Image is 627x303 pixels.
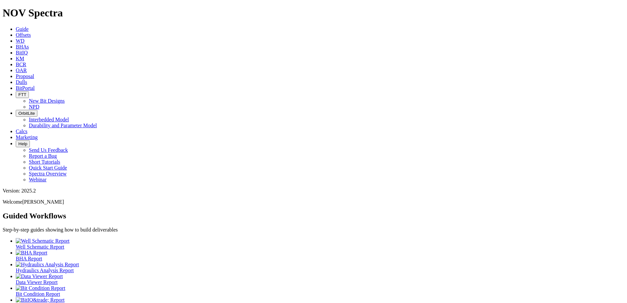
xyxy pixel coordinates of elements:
a: Webinar [29,177,47,182]
button: Help [16,140,30,147]
a: OAR [16,68,27,73]
a: NPD [29,104,39,110]
a: Quick Start Guide [29,165,67,171]
p: Welcome [3,199,624,205]
button: OrbitLite [16,110,37,117]
img: BitIQ&trade; Report [16,297,65,303]
a: Guide [16,26,29,32]
img: Well Schematic Report [16,238,70,244]
a: BHAs [16,44,29,50]
span: Bit Condition Report [16,291,60,297]
a: Data Viewer Report Data Viewer Report [16,273,624,285]
p: Step-by-step guides showing how to build deliverables [3,227,624,233]
a: Report a Bug [29,153,57,159]
a: Spectra Overview [29,171,67,176]
a: BHA Report BHA Report [16,250,624,261]
h1: NOV Spectra [3,7,624,19]
span: Help [18,141,27,146]
a: WD [16,38,25,44]
a: Send Us Feedback [29,147,68,153]
img: BHA Report [16,250,47,256]
a: Interbedded Model [29,117,69,122]
div: Version: 2025.2 [3,188,624,194]
button: FTT [16,91,29,98]
img: Bit Condition Report [16,285,65,291]
img: Data Viewer Report [16,273,63,279]
a: Calcs [16,129,28,134]
span: Data Viewer Report [16,279,58,285]
span: [PERSON_NAME] [22,199,64,205]
a: Offsets [16,32,31,38]
a: BCR [16,62,26,67]
a: Short Tutorials [29,159,60,165]
a: Proposal [16,73,34,79]
span: FTT [18,92,26,97]
a: Dulls [16,79,27,85]
span: OrbitLite [18,111,35,116]
a: Marketing [16,134,38,140]
a: Bit Condition Report Bit Condition Report [16,285,624,297]
span: BHA Report [16,256,42,261]
h2: Guided Workflows [3,212,624,220]
a: Durability and Parameter Model [29,123,97,128]
img: Hydraulics Analysis Report [16,262,79,268]
a: Well Schematic Report Well Schematic Report [16,238,624,250]
span: Well Schematic Report [16,244,64,250]
a: KM [16,56,24,61]
span: Hydraulics Analysis Report [16,268,74,273]
a: BitPortal [16,85,35,91]
a: Hydraulics Analysis Report Hydraulics Analysis Report [16,262,624,273]
a: New Bit Designs [29,98,65,104]
a: BitIQ [16,50,28,55]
